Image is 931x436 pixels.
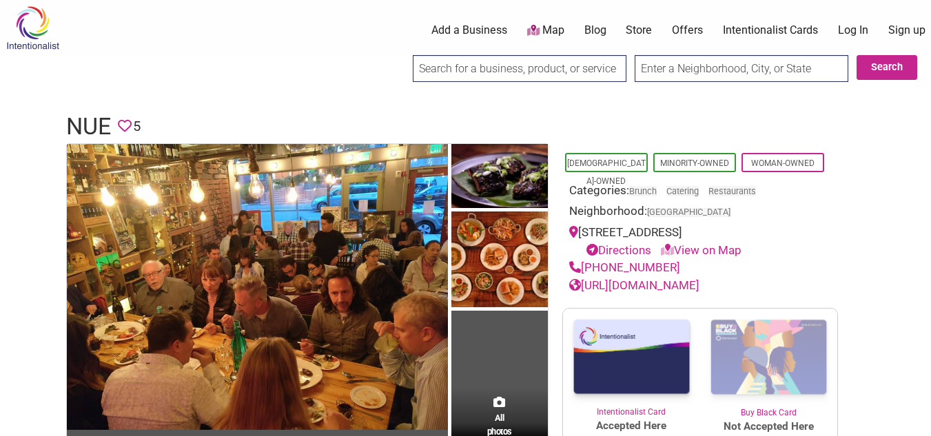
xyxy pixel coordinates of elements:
div: Categories: [569,182,831,203]
a: Intentionalist Cards [723,23,818,38]
div: Neighborhood: [569,203,831,224]
a: Blog [584,23,606,38]
a: Intentionalist Card [563,309,700,418]
a: Restaurants [708,186,756,196]
img: Buy Black Card [700,309,837,406]
a: Buy Black Card [700,309,837,419]
a: [DEMOGRAPHIC_DATA]-Owned [567,158,646,186]
button: Search [857,55,917,80]
span: Not Accepted Here [700,419,837,435]
a: [PHONE_NUMBER] [569,260,680,274]
div: [STREET_ADDRESS] [569,224,831,259]
a: Add a Business [431,23,507,38]
input: Search for a business, product, or service [413,55,626,82]
a: Directions [586,243,651,257]
a: Catering [666,186,699,196]
a: Log In [838,23,868,38]
img: Intentionalist Card [563,309,700,406]
a: Store [626,23,652,38]
a: Offers [672,23,703,38]
a: Woman-Owned [751,158,815,168]
a: Brunch [629,186,657,196]
span: You must be logged in to save favorites. [118,116,132,137]
span: [GEOGRAPHIC_DATA] [647,208,730,217]
h1: Nue [66,110,111,143]
span: 5 [133,116,141,137]
a: Minority-Owned [660,158,729,168]
a: View on Map [661,243,741,257]
input: Enter a Neighborhood, City, or State [635,55,848,82]
a: Map [527,23,564,39]
a: [URL][DOMAIN_NAME] [569,278,699,292]
span: Accepted Here [563,418,700,434]
a: Sign up [888,23,925,38]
